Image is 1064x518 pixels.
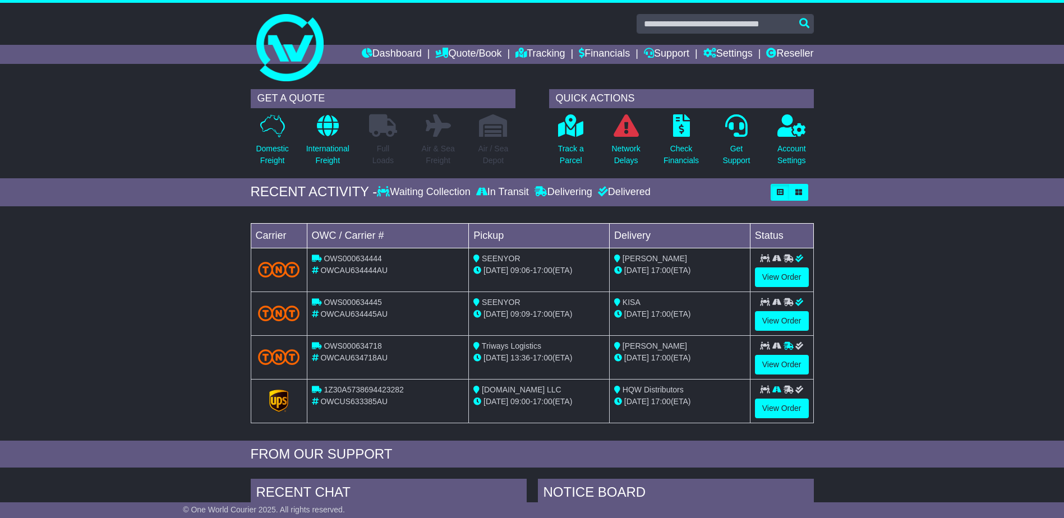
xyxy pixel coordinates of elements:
span: [PERSON_NAME] [623,341,687,350]
a: GetSupport [722,114,750,173]
div: Delivering [532,186,595,198]
td: Carrier [251,223,307,248]
a: Support [644,45,689,64]
span: OWCUS633385AU [320,397,388,406]
p: Track a Parcel [558,143,584,166]
a: View Order [755,267,809,287]
span: 17:00 [533,397,552,406]
a: DomesticFreight [255,114,289,173]
a: Settings [703,45,753,64]
div: (ETA) [614,352,745,364]
div: GET A QUOTE [251,89,515,108]
a: View Order [755,355,809,374]
span: OWS000634718 [324,341,382,350]
p: Network Delays [611,143,640,166]
span: [DATE] [483,266,508,275]
span: Triways Logistics [482,341,541,350]
span: 09:06 [510,266,530,275]
span: 17:00 [651,397,671,406]
span: 17:00 [651,266,671,275]
span: OWCAU634444AU [320,266,388,275]
span: [DATE] [483,397,508,406]
span: [DATE] [483,309,508,318]
td: Status [750,223,813,248]
p: Check Financials [664,143,699,166]
span: © One World Courier 2025. All rights reserved. [183,505,345,514]
span: [DOMAIN_NAME] LLC [482,385,561,394]
p: International Freight [306,143,349,166]
p: Air / Sea Depot [478,143,509,166]
span: [PERSON_NAME] [623,254,687,263]
span: 17:00 [651,309,671,318]
span: SEENYOR [482,254,520,263]
span: [DATE] [483,353,508,362]
div: In Transit [473,186,532,198]
span: HQW Distributors [623,385,684,394]
span: 17:00 [533,309,552,318]
img: TNT_Domestic.png [258,306,300,321]
span: [DATE] [624,309,649,318]
a: InternationalFreight [306,114,350,173]
div: Waiting Collection [377,186,473,198]
span: SEENYOR [482,298,520,307]
a: Track aParcel [558,114,584,173]
span: OWCAU634445AU [320,309,388,318]
div: RECENT CHAT [251,479,527,509]
td: OWC / Carrier # [307,223,469,248]
span: 17:00 [533,266,552,275]
a: Tracking [515,45,565,64]
a: AccountSettings [777,114,807,173]
a: Quote/Book [435,45,501,64]
div: Delivered [595,186,651,198]
p: Full Loads [369,143,397,166]
img: TNT_Domestic.png [258,262,300,277]
span: [DATE] [624,353,649,362]
span: 09:00 [510,397,530,406]
span: KISA [623,298,641,307]
div: RECENT ACTIVITY - [251,184,377,200]
div: NOTICE BOARD [538,479,814,509]
p: Domestic Freight [256,143,288,166]
span: 17:00 [651,353,671,362]
div: - (ETA) [473,396,605,408]
a: Dashboard [362,45,422,64]
span: OWS000634445 [324,298,382,307]
span: [DATE] [624,266,649,275]
p: Air & Sea Freight [422,143,455,166]
p: Get Support [722,143,750,166]
div: - (ETA) [473,352,605,364]
span: 13:36 [510,353,530,362]
span: 1Z30A5738694423282 [324,385,403,394]
p: Account Settings [777,143,806,166]
span: 09:09 [510,309,530,318]
div: (ETA) [614,308,745,320]
img: GetCarrierServiceLogo [269,390,288,412]
td: Pickup [469,223,610,248]
a: View Order [755,399,809,418]
div: FROM OUR SUPPORT [251,446,814,462]
span: [DATE] [624,397,649,406]
span: 17:00 [533,353,552,362]
a: Reseller [766,45,813,64]
img: TNT_Domestic.png [258,349,300,364]
td: Delivery [609,223,750,248]
div: (ETA) [614,265,745,276]
span: OWS000634444 [324,254,382,263]
div: - (ETA) [473,265,605,276]
a: CheckFinancials [663,114,699,173]
span: OWCAU634718AU [320,353,388,362]
a: Financials [579,45,630,64]
a: View Order [755,311,809,331]
a: NetworkDelays [611,114,641,173]
div: - (ETA) [473,308,605,320]
div: QUICK ACTIONS [549,89,814,108]
div: (ETA) [614,396,745,408]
